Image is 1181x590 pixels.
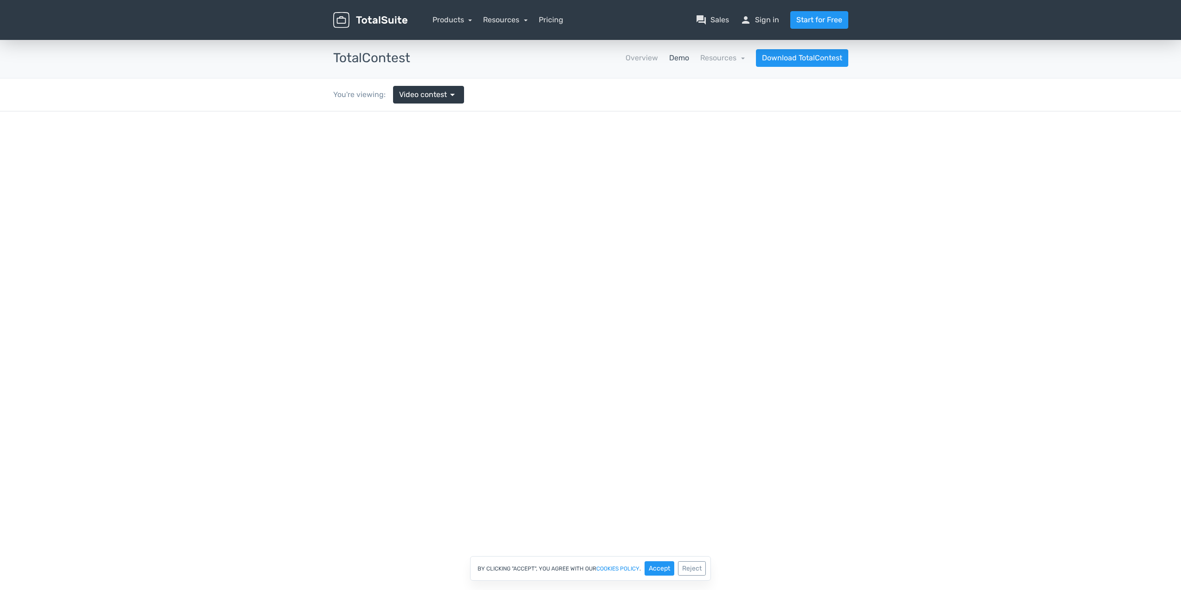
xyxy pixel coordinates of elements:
[678,561,706,576] button: Reject
[483,15,528,24] a: Resources
[539,14,563,26] a: Pricing
[696,14,729,26] a: question_answerSales
[696,14,707,26] span: question_answer
[790,11,848,29] a: Start for Free
[740,14,779,26] a: personSign in
[470,556,711,581] div: By clicking "Accept", you agree with our .
[333,89,393,100] div: You're viewing:
[626,52,658,64] a: Overview
[700,53,745,62] a: Resources
[399,89,447,100] span: Video contest
[645,561,674,576] button: Accept
[596,566,639,571] a: cookies policy
[669,52,689,64] a: Demo
[333,12,407,28] img: TotalSuite for WordPress
[333,51,410,65] h3: TotalContest
[740,14,751,26] span: person
[447,89,458,100] span: arrow_drop_down
[756,49,848,67] a: Download TotalContest
[432,15,472,24] a: Products
[393,86,464,104] a: Video contest arrow_drop_down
